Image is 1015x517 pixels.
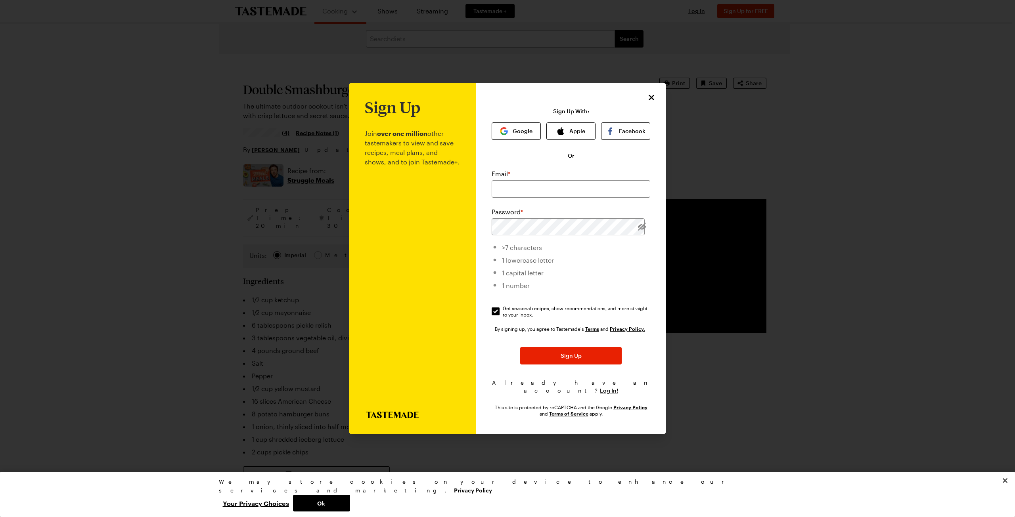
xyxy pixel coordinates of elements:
[454,486,492,494] a: More information about your privacy, opens in a new tab
[996,472,1014,489] button: Close
[601,122,650,140] button: Facebook
[613,404,647,410] a: Google Privacy Policy
[568,152,575,160] span: Or
[492,122,541,140] button: Google
[219,495,293,511] button: Your Privacy Choices
[502,269,544,277] span: 1 capital letter
[492,379,650,394] span: Already have an account?
[600,387,618,395] button: Log In!
[585,325,599,332] a: Tastemade Terms of Service
[365,116,460,411] p: Join other tastemakers to view and save recipes, meal plans, and shows, and to join Tastemade+.
[502,256,554,264] span: 1 lowercase letter
[610,325,645,332] a: Tastemade Privacy Policy
[219,477,790,511] div: Privacy
[546,122,596,140] button: Apple
[502,244,542,251] span: >7 characters
[492,169,510,179] label: Email
[377,130,427,137] b: over one million
[646,92,657,103] button: Close
[219,477,790,495] div: We may store cookies on your device to enhance our services and marketing.
[502,282,530,289] span: 1 number
[549,410,588,417] a: Google Terms of Service
[495,325,647,333] div: By signing up, you agree to Tastemade's and
[520,347,622,364] button: Sign Up
[365,99,420,116] h1: Sign Up
[553,108,589,114] p: Sign Up With:
[492,307,500,315] input: Get seasonal recipes, show recommendations, and more straight to your inbox.
[492,207,523,217] label: Password
[293,495,350,511] button: Ok
[503,305,651,318] span: Get seasonal recipes, show recommendations, and more straight to your inbox.
[561,352,582,360] span: Sign Up
[492,404,650,417] div: This site is protected by reCAPTCHA and the Google and apply.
